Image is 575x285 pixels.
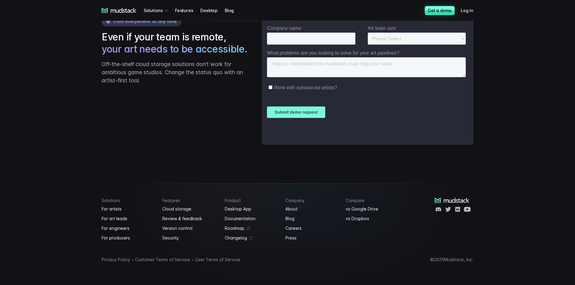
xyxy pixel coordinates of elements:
[175,5,200,16] a: Features
[435,198,469,203] a: mudstack logo
[131,257,134,263] span: •
[191,257,194,263] span: •
[285,205,339,213] a: About
[285,225,339,232] a: Careers
[102,198,155,203] h4: Solutions
[346,205,399,213] a: vs Google Drive
[102,256,130,263] a: Privacy Policy
[225,198,278,203] h4: Product
[162,234,218,242] a: Security
[225,5,241,16] a: Blog
[102,205,155,213] a: For artists
[102,31,250,55] h2: Even if your team is remote,
[200,5,225,16] a: Desktop
[430,257,473,262] div: © 2025 Mudstack, Inc.
[285,234,339,242] a: Press
[346,215,399,222] a: vs Dropbox
[135,256,190,263] a: Customer Terms of Service
[195,256,240,263] a: User Terms of Service
[225,234,278,242] a: Changelog
[162,205,218,213] a: Cloud storage
[225,215,278,222] a: Documentation
[144,5,170,16] div: Solutions
[102,215,155,222] a: For art leads
[113,19,178,24] span: From everywhere. At any time.
[162,215,218,222] a: Review & feedback
[102,43,247,55] span: your art needs to be accessible.
[162,198,218,203] h4: Features
[102,8,136,13] a: mudstack logo
[425,6,455,15] a: Get a demo
[102,234,155,242] a: For producers
[162,225,218,232] a: Version control
[225,225,278,232] a: Roadmap
[102,225,155,232] a: For engineers
[461,5,481,16] a: Log in
[102,60,250,84] p: Off-the-shelf cloud storage solutions don’t work for ambitious game studios. Change the status qu...
[225,205,278,213] a: Desktop App
[285,198,339,203] h4: Company
[346,198,399,203] h4: Compare
[285,215,339,222] a: Blog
